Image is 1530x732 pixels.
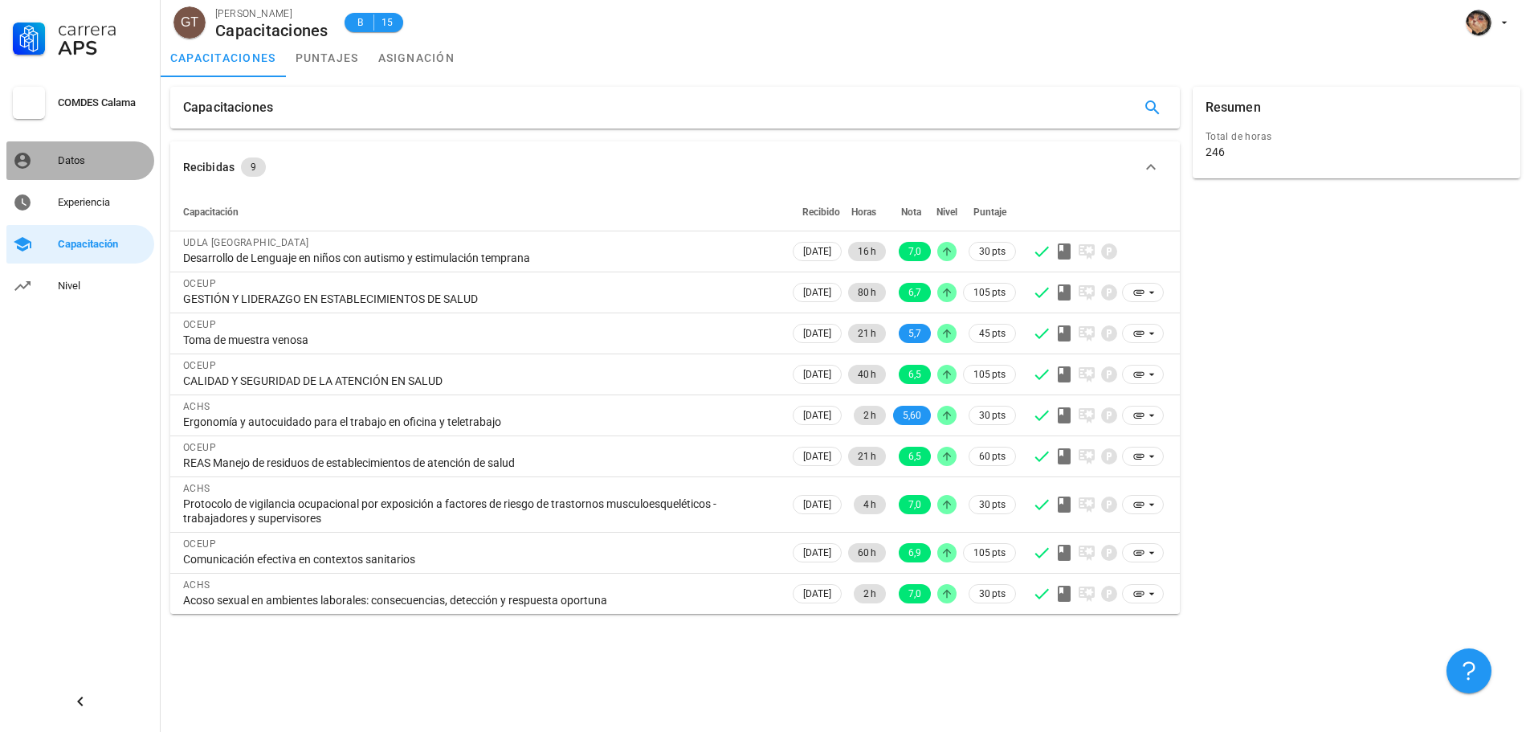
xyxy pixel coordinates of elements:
span: [DATE] [803,585,831,603]
span: [DATE] [803,544,831,562]
th: Capacitación [170,193,789,231]
span: B [354,14,367,31]
a: Datos [6,141,154,180]
div: Ergonomía y autocuidado para el trabajo en oficina y teletrabajo [183,415,777,429]
span: Nivel [936,207,957,218]
th: Recibido [789,193,845,231]
div: Protocolo de vigilancia ocupacional por exposición a factores de riesgo de trastornos musculoesqu... [183,497,777,525]
span: Horas [851,207,876,218]
div: GESTIÓN Y LIDERAZGO EN ESTABLECIMIENTOS DE SALUD [183,292,777,306]
div: Recibidas [183,158,235,176]
span: Recibido [802,207,840,218]
div: Total de horas [1206,129,1508,145]
span: 60 pts [979,448,1006,464]
th: Puntaje [960,193,1019,231]
span: 15 [381,14,394,31]
span: OCEUP [183,319,216,330]
div: Comunicación efectiva en contextos sanitarios [183,552,777,566]
a: capacitaciones [161,39,286,77]
span: OCEUP [183,538,216,550]
span: 2 h [863,406,876,425]
div: Capacitaciones [183,87,273,129]
span: 80 h [858,283,876,302]
th: Nivel [934,193,960,231]
span: 7,0 [908,584,921,603]
span: UDLA [GEOGRAPHIC_DATA] [183,237,309,248]
button: Recibidas 9 [170,141,1180,193]
span: 5,60 [903,406,921,425]
div: Carrera [58,19,148,39]
span: OCEUP [183,360,216,371]
span: Capacitación [183,207,239,218]
span: GT [181,6,198,39]
span: [DATE] [803,496,831,513]
span: 4 h [863,495,876,514]
span: 5,7 [908,324,921,343]
div: Capacitación [58,238,148,251]
span: 45 pts [979,325,1006,341]
div: 246 [1206,145,1225,159]
span: 30 pts [979,497,1006,513]
span: 105 pts [973,366,1006,382]
span: [DATE] [803,325,831,342]
span: 7,0 [908,242,921,261]
div: APS [58,39,148,58]
span: 2 h [863,584,876,603]
span: 21 h [858,447,876,466]
div: Acoso sexual en ambientes laborales: consecuencias, detección y respuesta oportuna [183,593,777,607]
span: 21 h [858,324,876,343]
a: Experiencia [6,183,154,222]
span: [DATE] [803,407,831,424]
span: 6,7 [908,283,921,302]
span: 6,5 [908,365,921,384]
div: COMDES Calama [58,96,148,109]
div: avatar [1466,10,1491,35]
th: Horas [845,193,889,231]
span: 60 h [858,543,876,562]
span: Puntaje [973,207,1006,218]
span: [DATE] [803,284,831,301]
div: Resumen [1206,87,1261,129]
span: 6,9 [908,543,921,562]
span: ACHS [183,401,210,412]
span: 30 pts [979,586,1006,602]
span: OCEUP [183,442,216,453]
span: 30 pts [979,243,1006,260]
div: avatar [173,6,206,39]
span: ACHS [183,483,210,494]
div: Datos [58,154,148,167]
span: [DATE] [803,366,831,383]
div: CALIDAD Y SEGURIDAD DE LA ATENCIÓN EN SALUD [183,374,777,388]
span: 40 h [858,365,876,384]
span: [DATE] [803,243,831,260]
span: ACHS [183,579,210,591]
div: Capacitaciones [215,22,328,39]
span: OCEUP [183,278,216,289]
span: 16 h [858,242,876,261]
span: 7,0 [908,495,921,514]
span: 105 pts [973,545,1006,561]
span: Nota [901,207,921,218]
div: [PERSON_NAME] [215,6,328,22]
span: [DATE] [803,448,831,465]
div: Desarrollo de Lenguaje en niños con autismo y estimulación temprana [183,251,777,265]
div: Nivel [58,280,148,292]
th: Nota [889,193,934,231]
a: puntajes [286,39,369,77]
a: Capacitación [6,225,154,264]
a: Nivel [6,267,154,305]
span: 30 pts [979,407,1006,423]
div: Toma de muestra venosa [183,333,777,347]
span: 6,5 [908,447,921,466]
div: REAS Manejo de residuos de establecimientos de atención de salud [183,456,777,470]
div: Experiencia [58,196,148,209]
span: 9 [251,157,256,177]
span: 105 pts [973,284,1006,301]
a: asignación [369,39,465,77]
